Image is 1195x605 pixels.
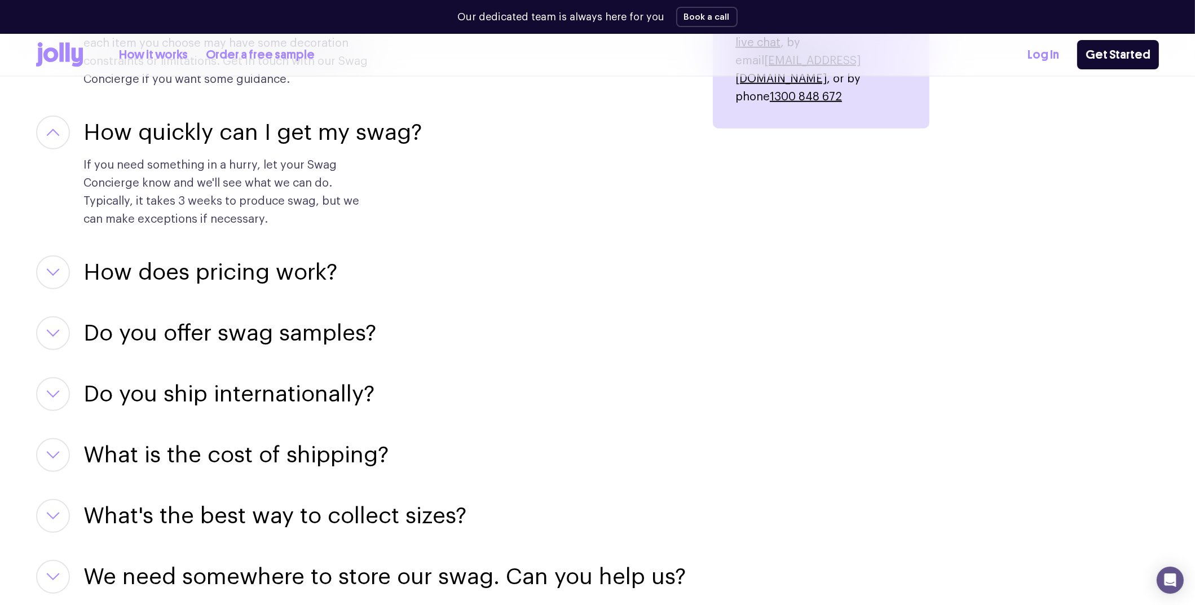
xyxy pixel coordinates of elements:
a: 1300 848 672 [770,91,842,103]
a: How it works [119,46,188,64]
button: Book a call [676,7,738,27]
p: Our dedicated team is always here for you [458,10,665,25]
button: What is the cost of shipping? [83,438,389,472]
a: Get Started [1077,40,1159,69]
div: Open Intercom Messenger [1157,567,1184,594]
button: What's the best way to collect sizes? [83,499,466,533]
button: Do you ship internationally? [83,377,374,411]
p: If you need something in a hurry, let your Swag Concierge know and we'll see what we can do. Typi... [83,156,372,228]
a: Order a free sample [206,46,315,64]
a: Log In [1028,46,1059,64]
button: How does pricing work? [83,255,337,289]
button: Do you offer swag samples? [83,316,376,350]
button: We need somewhere to store our swag. Can you help us? [83,560,686,594]
button: How quickly can I get my swag? [83,116,422,149]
